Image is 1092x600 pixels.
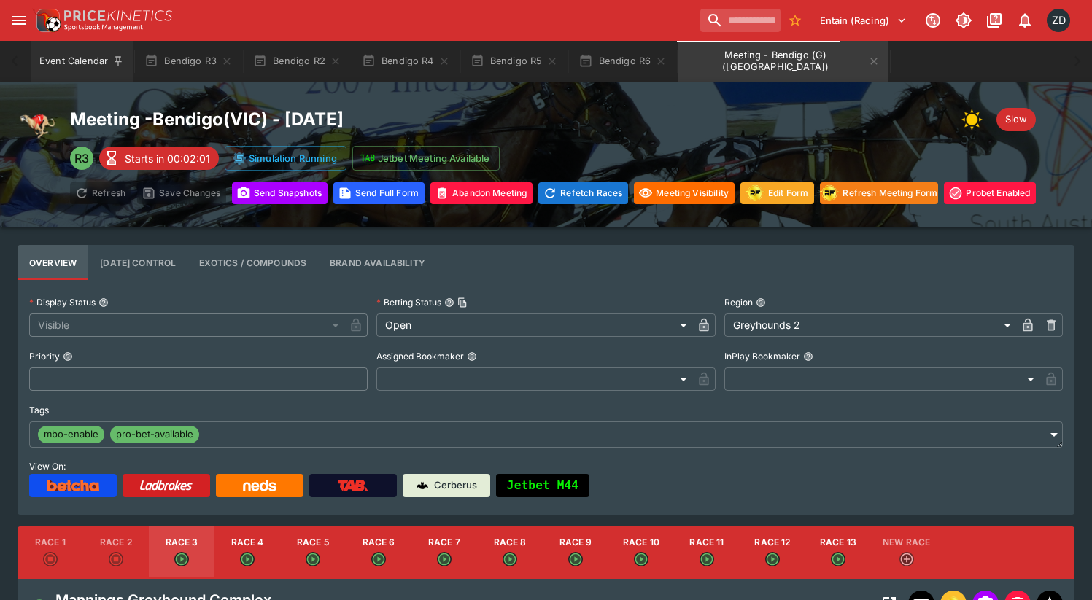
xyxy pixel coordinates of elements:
div: Open [376,313,692,337]
button: Notifications [1012,7,1038,34]
button: Race 4 [214,526,280,579]
button: Race 11 [674,526,740,579]
button: Race 12 [740,526,805,579]
button: Region [756,297,766,308]
button: Race 1 [18,526,83,579]
p: Tags [29,404,49,416]
button: No Bookmarks [783,9,807,32]
button: Mark all events in meeting as closed and abandoned. [430,182,533,204]
p: InPlay Bookmaker [724,350,800,362]
button: Meeting - Bendigo (G) (AUS) [678,41,888,82]
svg: Open [831,552,845,566]
button: Race 13 [805,526,871,579]
button: Send Full Form [333,182,425,204]
button: Bendigo R3 [136,41,241,82]
button: Jetbet M44 [496,474,589,497]
button: Refetching all race data will discard any changes you have made and reload the latest race data f... [538,182,628,204]
button: Event Calendar [31,41,133,82]
button: Race 5 [280,526,346,579]
div: Track Condition: Slow [996,108,1036,131]
span: Slow [996,112,1036,127]
button: Race 8 [477,526,543,579]
svg: Open [503,552,517,566]
button: Update RacingForm for all races in this meeting [740,182,814,204]
p: Starts in 00:02:01 [125,151,210,166]
img: racingform.png [745,184,765,202]
svg: Open [240,552,255,566]
svg: Open [700,552,714,566]
button: Select Tenant [811,9,915,32]
img: PriceKinetics [64,10,172,21]
span: mbo-enable [38,427,104,442]
img: sun.png [961,105,991,134]
button: Betting StatusCopy To Clipboard [444,297,454,308]
img: Ladbrokes [139,480,193,491]
button: Refresh Meeting Form [820,182,938,204]
button: Base meeting details [18,245,88,280]
button: Zarne Dravitzki [1042,4,1074,36]
div: Weather: Fine [961,105,991,134]
svg: Open [634,552,648,566]
img: Betcha [47,480,99,491]
svg: Open [371,552,386,566]
svg: Closed [109,552,123,566]
button: Documentation [981,7,1007,34]
p: Region [724,296,753,308]
img: Sportsbook Management [64,24,143,31]
img: Cerberus [417,480,428,491]
p: Cerberus [434,478,477,493]
button: Race 2 [83,526,149,579]
p: Betting Status [376,296,441,308]
button: New Race [871,526,942,579]
div: Visible [29,313,344,337]
svg: Open [306,552,320,566]
button: Bendigo R2 [244,41,350,82]
button: Race 9 [543,526,608,579]
button: Race 3 [149,526,214,579]
span: pro-bet-available [110,427,199,442]
a: Cerberus [403,474,490,497]
svg: Closed [43,552,58,566]
img: racingform.png [819,184,840,202]
svg: Open [765,552,780,566]
p: Priority [29,350,60,362]
button: Priority [63,351,73,362]
div: Zarne Dravitzki [1047,9,1070,32]
div: racingform [819,183,840,203]
button: InPlay Bookmaker [803,351,813,362]
button: Set all events in meeting to specified visibility [634,182,735,204]
h2: Meeting - Bendigo ( VIC ) - [DATE] [70,108,344,130]
img: PriceKinetics Logo [32,6,61,35]
input: search [700,9,781,32]
p: Display Status [29,296,96,308]
button: Configure each race specific details at once [88,245,187,280]
img: TabNZ [338,480,368,491]
button: Bendigo R6 [570,41,675,82]
div: racingform [745,183,765,203]
button: Bendigo R5 [462,41,568,82]
button: Assigned Bookmaker [467,351,477,362]
img: jetbet-logo.svg [360,151,375,165]
button: Copy To Clipboard [457,297,468,308]
button: Configure brand availability for the meeting [318,245,437,280]
button: Race 10 [608,526,674,579]
button: Connected to PK [920,7,946,34]
img: greyhound_racing.png [18,105,58,146]
button: Race 7 [411,526,477,579]
button: View and edit meeting dividends and compounds. [187,245,318,280]
p: Assigned Bookmaker [376,350,464,362]
svg: Open [568,552,583,566]
img: Neds [243,480,276,491]
svg: Open [437,552,452,566]
button: Send Snapshots [232,182,328,204]
button: Race 6 [346,526,411,579]
button: open drawer [6,7,32,34]
svg: Open [174,552,189,566]
div: Greyhounds 2 [724,313,1016,337]
button: Bendigo R4 [353,41,459,82]
button: Simulation Running [225,146,346,171]
button: Jetbet Meeting Available [352,146,500,171]
span: View On: [29,461,66,472]
button: Display Status [98,297,109,308]
button: Toggle light/dark mode [950,7,977,34]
